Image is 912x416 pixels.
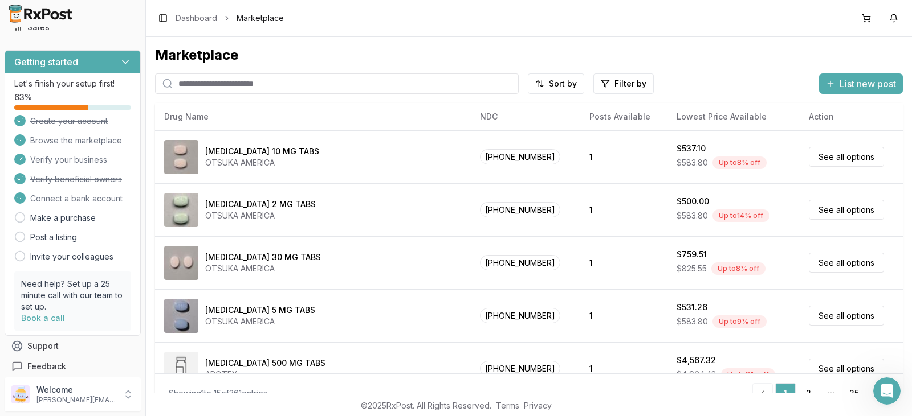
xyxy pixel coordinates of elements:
button: Sort by [528,73,584,94]
span: $4,964.48 [677,369,716,380]
a: 25 [844,383,864,403]
a: List new post [819,79,903,90]
button: Filter by [593,73,654,94]
div: Up to 8 % off [711,262,766,275]
iframe: Intercom live chat [873,377,901,405]
span: Filter by [614,78,646,89]
span: $583.80 [677,157,708,168]
button: Sales [5,18,141,36]
span: Verify beneficial owners [30,174,122,185]
a: 2 [798,383,819,403]
a: See all options [809,359,884,378]
button: Feedback [5,356,141,377]
div: [MEDICAL_DATA] 500 MG TABS [205,357,325,369]
div: Up to 8 % off [712,156,767,169]
a: Privacy [524,401,552,410]
td: 1 [580,183,668,236]
div: OTSUKA AMERICA [205,210,316,221]
img: Abilify 2 MG TABS [164,193,198,227]
nav: pagination [752,383,889,403]
span: $583.80 [677,316,708,327]
span: [PHONE_NUMBER] [480,361,560,376]
div: $500.00 [677,196,709,207]
a: Make a purchase [30,212,96,224]
span: [PHONE_NUMBER] [480,308,560,323]
th: Action [800,103,903,130]
span: $583.80 [677,210,708,221]
span: [PHONE_NUMBER] [480,149,560,164]
span: [PHONE_NUMBER] [480,255,560,270]
div: Up to 14 % off [712,209,769,222]
span: Browse the marketplace [30,135,122,146]
button: Support [5,336,141,356]
div: [MEDICAL_DATA] 2 MG TABS [205,199,316,210]
div: [MEDICAL_DATA] 30 MG TABS [205,252,321,263]
div: APOTEX [205,369,325,380]
a: Dashboard [176,13,217,24]
div: Showing 1 to 15 of 361 entries [169,388,267,399]
div: Up to 9 % off [712,315,767,328]
img: Abilify 10 MG TABS [164,140,198,174]
span: Connect a bank account [30,193,123,204]
p: [PERSON_NAME][EMAIL_ADDRESS][DOMAIN_NAME] [36,396,116,405]
td: 1 [580,130,668,183]
img: User avatar [11,385,30,403]
div: [MEDICAL_DATA] 5 MG TABS [205,304,315,316]
div: [MEDICAL_DATA] 10 MG TABS [205,146,319,157]
div: $759.51 [677,249,707,260]
nav: breadcrumb [176,13,284,24]
img: RxPost Logo [5,5,78,23]
div: Marketplace [155,46,903,64]
a: Invite your colleagues [30,251,113,262]
p: Welcome [36,384,116,396]
div: $531.26 [677,302,707,313]
span: Create your account [30,116,108,127]
td: 1 [580,289,668,342]
a: See all options [809,147,884,167]
td: 1 [580,342,668,395]
span: Sort by [549,78,577,89]
th: NDC [471,103,580,130]
div: Sales [14,22,132,33]
span: $825.55 [677,263,707,274]
a: Post a listing [30,232,77,243]
a: Sales [9,17,136,38]
button: List new post [819,73,903,94]
span: Marketplace [237,13,284,24]
span: Feedback [27,361,66,372]
a: Book a call [21,313,65,323]
div: Up to 8 % off [721,368,775,381]
th: Drug Name [155,103,471,130]
div: OTSUKA AMERICA [205,263,321,274]
p: Need help? Set up a 25 minute call with our team to set up. [21,278,124,312]
span: List new post [840,77,896,90]
p: Let's finish your setup first! [14,78,131,89]
div: OTSUKA AMERICA [205,316,315,327]
span: 63 % [14,92,32,103]
span: Verify your business [30,154,107,166]
th: Posts Available [580,103,668,130]
a: See all options [809,200,884,220]
a: See all options [809,306,884,326]
div: $537.10 [677,143,706,154]
a: Terms [496,401,519,410]
div: OTSUKA AMERICA [205,157,319,168]
div: $4,567.32 [677,355,716,366]
th: Lowest Price Available [667,103,799,130]
img: Abiraterone Acetate 500 MG TABS [164,352,198,386]
img: Abilify 5 MG TABS [164,299,198,333]
span: [PHONE_NUMBER] [480,202,560,217]
a: See all options [809,253,884,273]
a: 1 [775,383,796,403]
h3: Getting started [14,55,78,69]
td: 1 [580,236,668,289]
img: Abilify 30 MG TABS [164,246,198,280]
